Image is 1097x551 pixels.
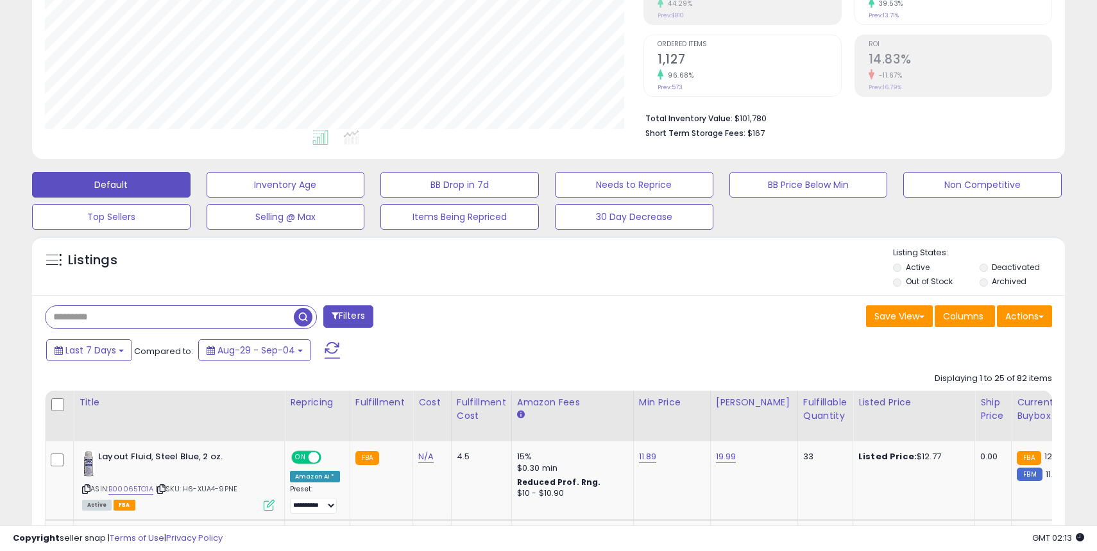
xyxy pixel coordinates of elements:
[457,451,502,462] div: 4.5
[935,373,1052,385] div: Displaying 1 to 25 of 82 items
[517,396,628,409] div: Amazon Fees
[893,247,1064,259] p: Listing States:
[903,172,1062,198] button: Non Competitive
[869,41,1051,48] span: ROI
[82,500,112,511] span: All listings currently available for purchase on Amazon
[46,339,132,361] button: Last 7 Days
[98,451,254,466] b: Layout Fluid, Steel Blue, 2 oz.
[663,71,693,80] small: 96.68%
[992,262,1040,273] label: Deactivated
[858,451,965,462] div: $12.77
[355,396,407,409] div: Fulfillment
[747,127,765,139] span: $167
[997,305,1052,327] button: Actions
[457,396,506,423] div: Fulfillment Cost
[555,172,713,198] button: Needs to Reprice
[517,462,624,474] div: $0.30 min
[555,204,713,230] button: 30 Day Decrease
[32,204,191,230] button: Top Sellers
[866,305,933,327] button: Save View
[418,396,446,409] div: Cost
[217,344,295,357] span: Aug-29 - Sep-04
[803,451,843,462] div: 33
[293,452,309,463] span: ON
[1017,451,1041,465] small: FBA
[1017,468,1042,481] small: FBM
[82,451,275,509] div: ASIN:
[32,172,191,198] button: Default
[869,52,1051,69] h2: 14.83%
[110,532,164,544] a: Terms of Use
[517,488,624,499] div: $10 - $10.90
[319,452,340,463] span: OFF
[869,83,901,91] small: Prev: 16.79%
[13,532,223,545] div: seller snap | |
[716,450,736,463] a: 19.99
[380,204,539,230] button: Items Being Repriced
[874,71,903,80] small: -11.67%
[658,41,840,48] span: Ordered Items
[68,251,117,269] h5: Listings
[992,276,1026,287] label: Archived
[729,172,888,198] button: BB Price Below Min
[906,262,930,273] label: Active
[645,110,1042,125] li: $101,780
[645,113,733,124] b: Total Inventory Value:
[323,305,373,328] button: Filters
[1017,396,1083,423] div: Current Buybox Price
[134,345,193,357] span: Compared to:
[290,471,340,482] div: Amazon AI *
[1032,532,1084,544] span: 2025-09-12 02:13 GMT
[658,52,840,69] h2: 1,127
[1046,468,1064,480] span: 11.89
[658,83,683,91] small: Prev: 573
[108,484,153,495] a: B00065TO1A
[803,396,847,423] div: Fulfillable Quantity
[639,450,657,463] a: 11.89
[207,204,365,230] button: Selling @ Max
[639,396,705,409] div: Min Price
[418,450,434,463] a: N/A
[82,451,95,477] img: 51UOSLq0J9L._SL40_.jpg
[980,451,1001,462] div: 0.00
[658,12,684,19] small: Prev: $810
[858,450,917,462] b: Listed Price:
[114,500,135,511] span: FBA
[1044,450,1064,462] span: 12.77
[980,396,1006,423] div: Ship Price
[517,477,601,487] b: Reduced Prof. Rng.
[645,128,745,139] b: Short Term Storage Fees:
[166,532,223,544] a: Privacy Policy
[858,396,969,409] div: Listed Price
[13,532,60,544] strong: Copyright
[207,172,365,198] button: Inventory Age
[79,396,279,409] div: Title
[65,344,116,357] span: Last 7 Days
[935,305,995,327] button: Columns
[517,451,624,462] div: 15%
[355,451,379,465] small: FBA
[155,484,237,494] span: | SKU: H6-XUA4-9PNE
[198,339,311,361] button: Aug-29 - Sep-04
[943,310,983,323] span: Columns
[517,409,525,421] small: Amazon Fees.
[869,12,899,19] small: Prev: 13.71%
[290,485,340,514] div: Preset:
[716,396,792,409] div: [PERSON_NAME]
[906,276,953,287] label: Out of Stock
[380,172,539,198] button: BB Drop in 7d
[290,396,344,409] div: Repricing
